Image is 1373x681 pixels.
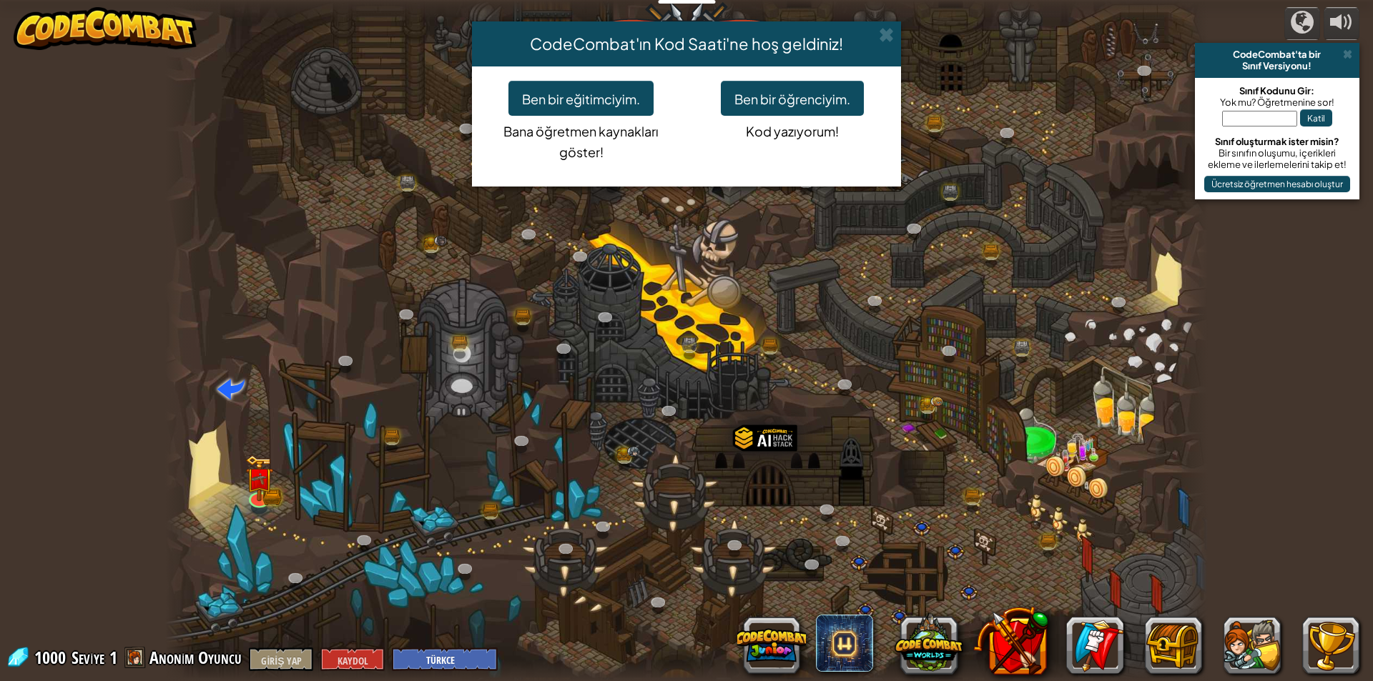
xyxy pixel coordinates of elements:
button: Ben bir eğitimciyim. [508,81,654,116]
button: Ben bir öğrenciyim. [721,81,864,116]
font: Kod yazıyorum! [746,123,839,139]
font: Ben bir öğrenciyim. [734,91,850,107]
font: CodeCombat'ın Kod Saati'ne hoş geldiniz! [530,34,843,54]
font: Bana öğretmen kaynakları göster! [503,123,659,160]
font: Ben bir eğitimciyim. [522,91,640,107]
